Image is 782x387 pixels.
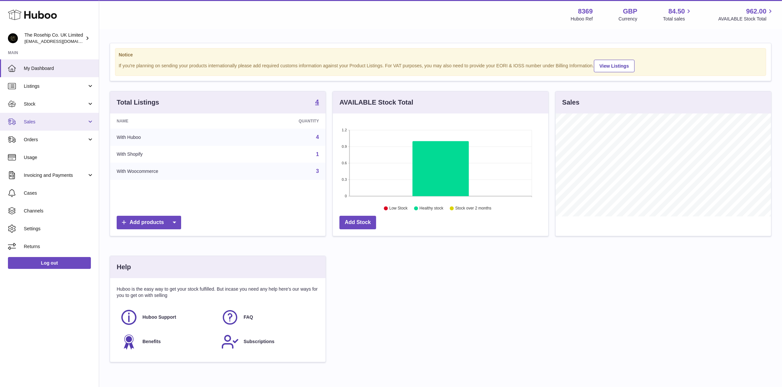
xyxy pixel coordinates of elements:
[419,206,444,211] text: Healthy stock
[24,65,94,72] span: My Dashboard
[316,168,319,174] a: 3
[342,128,347,132] text: 1.2
[8,33,18,43] img: sales@eliteequineuk.com
[117,263,131,272] h3: Help
[120,308,215,326] a: Huboo Support
[119,59,762,72] div: If you're planning on sending your products internationally please add required customs informati...
[24,226,94,232] span: Settings
[119,52,762,58] strong: Notice
[244,339,274,345] span: Subscriptions
[315,99,319,107] a: 4
[316,151,319,157] a: 1
[24,39,97,44] span: [EMAIL_ADDRESS][DOMAIN_NAME]
[24,154,94,161] span: Usage
[663,16,692,22] span: Total sales
[24,208,94,214] span: Channels
[8,257,91,269] a: Log out
[316,134,319,140] a: 4
[244,314,253,320] span: FAQ
[110,129,244,146] td: With Huboo
[342,145,347,148] text: 0.9
[24,190,94,196] span: Cases
[562,98,579,107] h3: Sales
[221,333,316,351] a: Subscriptions
[110,113,244,129] th: Name
[623,7,637,16] strong: GBP
[718,7,774,22] a: 962.00 AVAILABLE Stock Total
[746,7,766,16] span: 962.00
[244,113,326,129] th: Quantity
[142,339,161,345] span: Benefits
[110,163,244,180] td: With Woocommerce
[24,32,84,45] div: The Rosehip Co. UK Limited
[594,60,635,72] a: View Listings
[619,16,638,22] div: Currency
[24,172,87,178] span: Invoicing and Payments
[578,7,593,16] strong: 8369
[24,101,87,107] span: Stock
[571,16,593,22] div: Huboo Ref
[117,216,181,229] a: Add products
[117,98,159,107] h3: Total Listings
[120,333,215,351] a: Benefits
[221,308,316,326] a: FAQ
[342,161,347,165] text: 0.6
[339,98,413,107] h3: AVAILABLE Stock Total
[24,83,87,89] span: Listings
[142,314,176,320] span: Huboo Support
[455,206,491,211] text: Stock over 2 months
[339,216,376,229] a: Add Stock
[315,99,319,105] strong: 4
[345,194,347,198] text: 0
[663,7,692,22] a: 84.50 Total sales
[718,16,774,22] span: AVAILABLE Stock Total
[24,137,87,143] span: Orders
[342,177,347,181] text: 0.3
[110,146,244,163] td: With Shopify
[24,119,87,125] span: Sales
[117,286,319,299] p: Huboo is the easy way to get your stock fulfilled. But incase you need any help here's our ways f...
[668,7,685,16] span: 84.50
[24,243,94,250] span: Returns
[389,206,408,211] text: Low Stock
